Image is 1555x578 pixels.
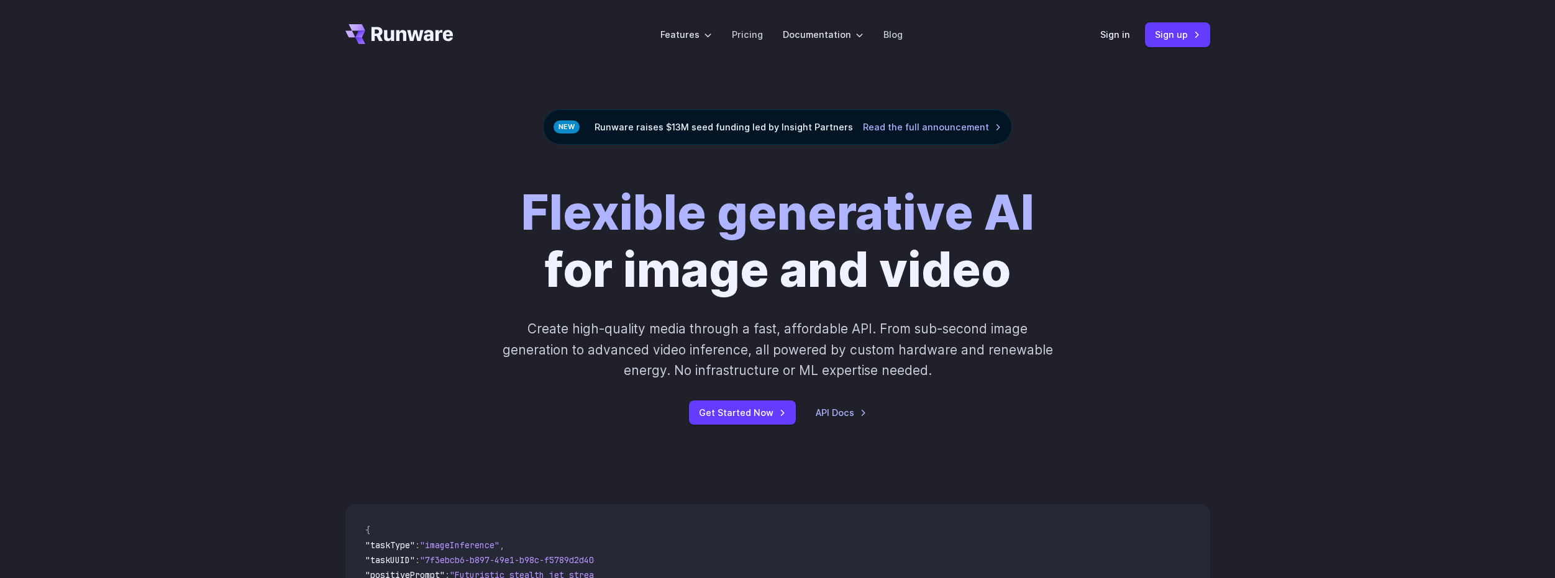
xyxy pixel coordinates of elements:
[816,405,867,420] a: API Docs
[501,318,1054,381] p: Create high-quality media through a fast, affordable API. From sub-second image generation to adv...
[863,120,1001,134] a: Read the full announcement
[1145,22,1210,47] a: Sign up
[365,554,415,566] span: "taskUUID"
[1100,27,1130,42] a: Sign in
[883,27,903,42] a: Blog
[732,27,763,42] a: Pricing
[365,540,415,551] span: "taskType"
[521,184,1034,299] h1: for image and video
[543,109,1012,145] div: Runware raises $13M seed funding led by Insight Partners
[499,540,504,551] span: ,
[420,540,499,551] span: "imageInference"
[415,554,420,566] span: :
[689,400,796,425] a: Get Started Now
[365,525,370,536] span: {
[783,27,864,42] label: Documentation
[415,540,420,551] span: :
[420,554,609,566] span: "7f3ebcb6-b897-49e1-b98c-f5789d2d40d7"
[660,27,712,42] label: Features
[345,24,454,44] a: Go to /
[521,184,1034,242] strong: Flexible generative AI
